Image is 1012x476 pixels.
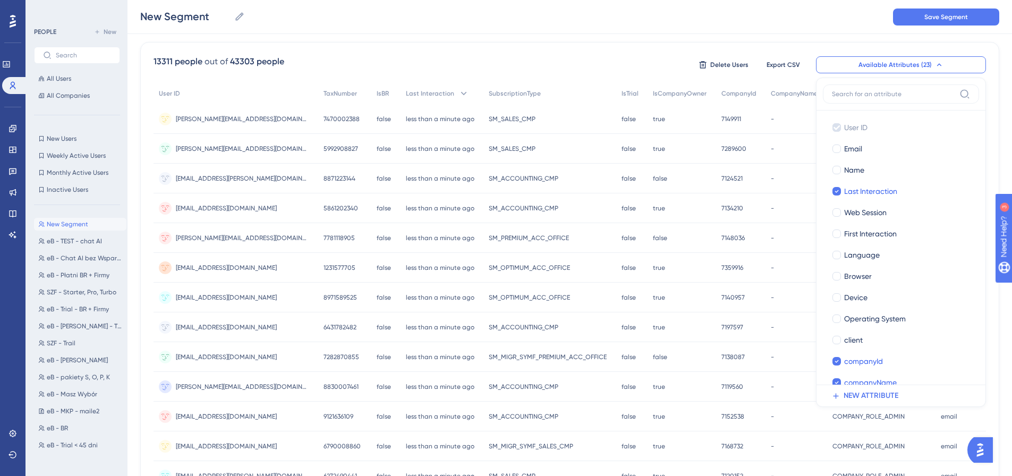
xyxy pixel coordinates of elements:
[489,89,541,98] span: SubscriptionType
[406,294,474,301] time: less than a minute ago
[25,3,66,15] span: Need Help?
[844,249,880,261] span: Language
[406,234,474,242] time: less than a minute ago
[176,442,277,450] span: [EMAIL_ADDRESS][DOMAIN_NAME]
[324,204,358,212] span: 5861202340
[771,144,774,153] span: -
[406,443,474,450] time: less than a minute ago
[406,324,474,331] time: less than a minute ago
[771,293,774,302] span: -
[721,442,743,450] span: 7168732
[489,234,569,242] span: SM_PREMIUM_ACC_OFFICE
[176,293,277,302] span: [EMAIL_ADDRESS][DOMAIN_NAME]
[324,293,357,302] span: 8971589525
[324,442,361,450] span: 6790008860
[622,442,636,450] span: false
[377,323,391,331] span: false
[653,293,665,302] span: true
[771,323,774,331] span: -
[893,8,999,25] button: Save Segment
[771,382,774,391] span: -
[767,61,800,69] span: Export CSV
[47,74,71,83] span: All Users
[622,174,636,183] span: false
[176,204,277,212] span: [EMAIL_ADDRESS][DOMAIN_NAME]
[176,115,309,123] span: [PERSON_NAME][EMAIL_ADDRESS][DOMAIN_NAME]
[47,424,68,432] span: eB - BR
[771,89,818,98] span: CompanyName
[230,55,284,68] div: 43303 people
[844,291,868,304] span: Device
[176,382,309,391] span: [PERSON_NAME][EMAIL_ADDRESS][DOMAIN_NAME]
[176,174,309,183] span: [EMAIL_ADDRESS][PERSON_NAME][DOMAIN_NAME]
[622,115,636,123] span: false
[771,353,774,361] span: -
[823,385,985,406] button: NEW ATTRIBUTE
[324,144,358,153] span: 5992908827
[622,353,636,361] span: false
[104,28,116,36] span: New
[710,61,749,69] span: Delete Users
[377,89,389,98] span: IsBR
[721,412,744,421] span: 7152538
[622,412,636,421] span: false
[721,323,743,331] span: 7197597
[653,353,667,361] span: false
[324,382,359,391] span: 8830007461
[832,442,905,450] span: COMPANY_ROLE_ADMIN
[47,441,98,449] span: eB - Trial < 45 dni
[858,61,932,69] span: Available Attributes (23)
[324,115,360,123] span: 7470002388
[47,220,88,228] span: New Segment
[47,254,122,262] span: eB - Chat AI bez Wsparcia
[844,355,883,368] span: companyId
[832,90,955,98] input: Search for an attribute
[47,373,110,381] span: eB - pakiety S, O, P, K
[406,413,474,420] time: less than a minute ago
[377,293,391,302] span: false
[622,234,636,242] span: false
[721,263,743,272] span: 7359916
[721,234,745,242] span: 7148036
[34,388,126,401] button: eB - Masz Wybór
[489,263,570,272] span: SM_OPTIMUM_ACC_OFFICE
[622,144,636,153] span: false
[34,405,126,418] button: eB - MKP - maile2
[844,389,898,402] span: NEW ATTRIBUTE
[34,337,126,350] button: SZF - Trail
[622,323,636,331] span: false
[34,28,56,36] div: PEOPLE
[721,144,746,153] span: 7289600
[771,442,774,450] span: -
[489,204,558,212] span: SM_ACCOUNTING_CMP
[653,204,665,212] span: true
[697,56,750,73] button: Delete Users
[406,264,474,271] time: less than a minute ago
[622,293,636,302] span: false
[47,168,108,177] span: Monthly Active Users
[377,204,391,212] span: false
[56,52,111,59] input: Search
[721,353,745,361] span: 7138087
[324,174,355,183] span: 8871223144
[34,72,120,85] button: All Users
[653,144,665,153] span: true
[489,323,558,331] span: SM_ACCOUNTING_CMP
[34,183,120,196] button: Inactive Users
[489,412,558,421] span: SM_ACCOUNTING_CMP
[74,5,77,14] div: 3
[377,263,391,272] span: false
[47,134,76,143] span: New Users
[622,263,636,272] span: false
[489,293,570,302] span: SM_OPTIMUM_ACC_OFFICE
[771,115,774,123] span: -
[771,263,774,272] span: -
[47,305,109,313] span: eB - Trial - BR + Firmy
[406,115,474,123] time: less than a minute ago
[653,89,707,98] span: IsCompanyOwner
[832,412,905,421] span: COMPANY_ROLE_ADMIN
[489,174,558,183] span: SM_ACCOUNTING_CMP
[653,412,665,421] span: true
[406,89,454,98] span: Last Interaction
[622,382,636,391] span: false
